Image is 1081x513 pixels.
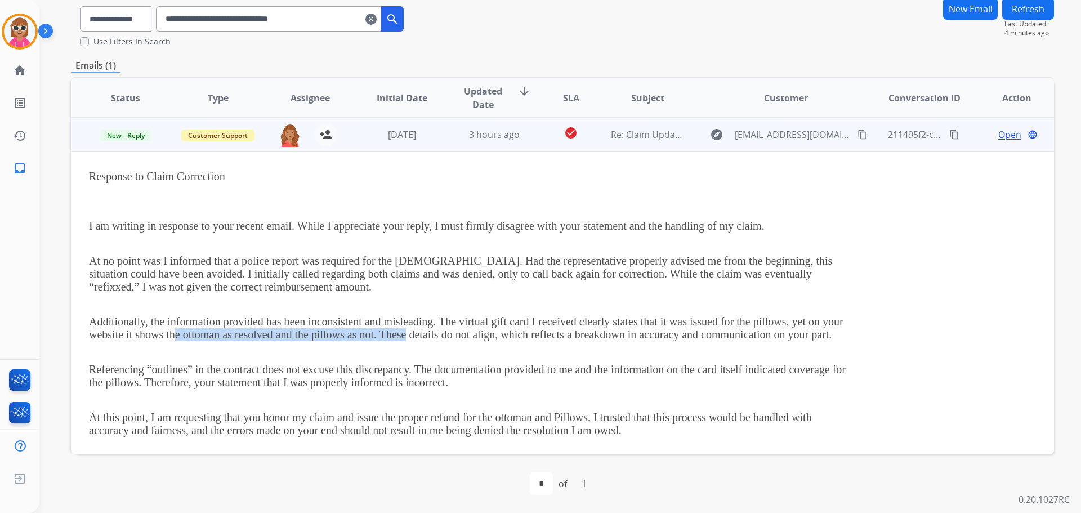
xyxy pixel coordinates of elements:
mat-icon: explore [710,128,723,141]
span: Initial Date [377,91,427,105]
mat-icon: language [1028,130,1038,140]
span: Conversation ID [888,91,961,105]
mat-icon: clear [365,12,377,26]
mat-icon: history [13,129,26,142]
mat-icon: search [386,12,399,26]
p: Response to Claim Correction [89,170,852,183]
span: 4 minutes ago [1004,29,1054,38]
span: SLA [563,91,579,105]
span: Updated Date [458,84,509,111]
mat-icon: home [13,64,26,77]
mat-icon: check_circle [564,126,578,140]
span: Re: Claim Update. [611,128,686,141]
th: Action [962,78,1054,118]
mat-icon: arrow_downward [517,84,531,98]
mat-icon: content_copy [857,130,868,140]
img: agent-avatar [279,123,301,147]
p: Referencing “outlines” in the contract does not excuse this discrepancy. The documentation provid... [89,363,852,389]
span: Open [998,128,1021,141]
div: 1 [573,472,596,495]
div: of [559,477,567,490]
mat-icon: person_add [319,128,333,141]
mat-icon: content_copy [949,130,959,140]
label: Use Filters In Search [93,36,171,47]
span: Customer [764,91,808,105]
span: [EMAIL_ADDRESS][DOMAIN_NAME] [735,128,851,141]
span: Customer Support [181,130,254,141]
p: Additionally, the information provided has been inconsistent and misleading. The virtual gift car... [89,315,852,341]
span: Type [208,91,229,105]
span: Subject [631,91,664,105]
span: [DATE] [388,128,416,141]
span: Last Updated: [1004,20,1054,29]
span: Status [111,91,140,105]
span: Assignee [291,91,330,105]
p: 0.20.1027RC [1019,493,1070,506]
img: avatar [4,16,35,47]
p: At no point was I informed that a police report was required for the [DEMOGRAPHIC_DATA]. Had the ... [89,255,852,293]
p: At this point, I am requesting that you honor my claim and issue the proper refund for the ottoma... [89,411,852,437]
mat-icon: inbox [13,162,26,175]
span: New - Reply [100,130,151,141]
span: 3 hours ago [469,128,520,141]
span: 211495f2-c8c7-4773-9047-8c238657de64 [888,128,1058,141]
mat-icon: list_alt [13,96,26,110]
p: Emails (1) [71,59,120,73]
p: I am writing in response to your recent email. While I appreciate your reply, I must firmly disag... [89,220,852,233]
